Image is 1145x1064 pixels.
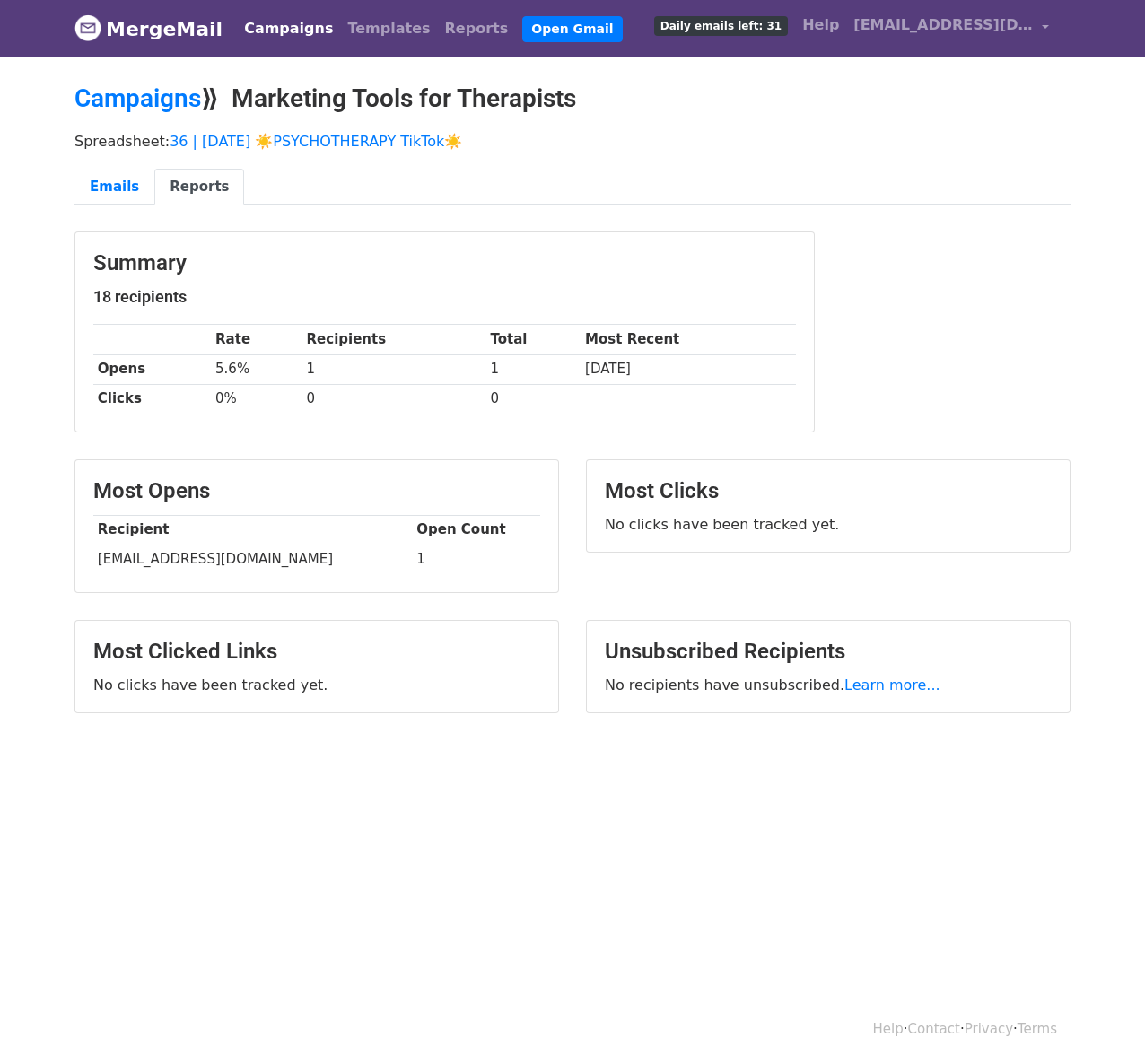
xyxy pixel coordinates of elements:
th: Total [486,325,581,354]
td: [DATE] [581,354,796,384]
a: Contact [908,1021,960,1037]
a: MergeMail [74,10,223,48]
iframe: Chat Widget [1055,978,1145,1064]
h5: 18 recipients [93,287,796,307]
h3: Unsubscribed Recipients [605,639,1052,665]
a: Campaigns [237,11,340,47]
td: [EMAIL_ADDRESS][DOMAIN_NAME] [93,545,412,574]
td: 0 [302,384,486,414]
p: No clicks have been tracked yet. [605,515,1052,534]
h3: Most Clicked Links [93,639,540,665]
a: Reports [438,11,516,47]
p: No clicks have been tracked yet. [93,676,540,694]
h3: Most Clicks [605,478,1052,504]
a: Open Gmail [522,16,622,42]
a: Daily emails left: 31 [647,7,795,43]
p: No recipients have unsubscribed. [605,676,1052,694]
a: Reports [154,169,244,205]
h3: Most Opens [93,478,540,504]
a: Templates [340,11,437,47]
a: Terms [1018,1021,1057,1037]
span: [EMAIL_ADDRESS][DOMAIN_NAME] [853,14,1033,36]
a: [EMAIL_ADDRESS][DOMAIN_NAME] [846,7,1056,49]
a: Help [873,1021,904,1037]
th: Most Recent [581,325,796,354]
td: 0% [211,384,302,414]
h2: ⟫ Marketing Tools for Therapists [74,83,1071,114]
a: Learn more... [844,676,940,693]
a: Campaigns [74,83,201,113]
td: 1 [486,354,581,384]
h3: Summary [93,250,796,276]
th: Open Count [412,515,540,545]
td: 0 [486,384,581,414]
a: Help [795,7,846,43]
th: Recipients [302,325,486,354]
a: Privacy [965,1021,1013,1037]
p: Spreadsheet: [74,132,1071,151]
a: Emails [74,169,154,205]
th: Opens [93,354,211,384]
span: Daily emails left: 31 [654,16,788,36]
td: 1 [302,354,486,384]
td: 5.6% [211,354,302,384]
th: Recipient [93,515,412,545]
th: Clicks [93,384,211,414]
img: MergeMail logo [74,14,101,41]
a: 36 | [DATE] ☀️PSYCHOTHERAPY TikTok☀️ [170,133,462,150]
td: 1 [412,545,540,574]
th: Rate [211,325,302,354]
